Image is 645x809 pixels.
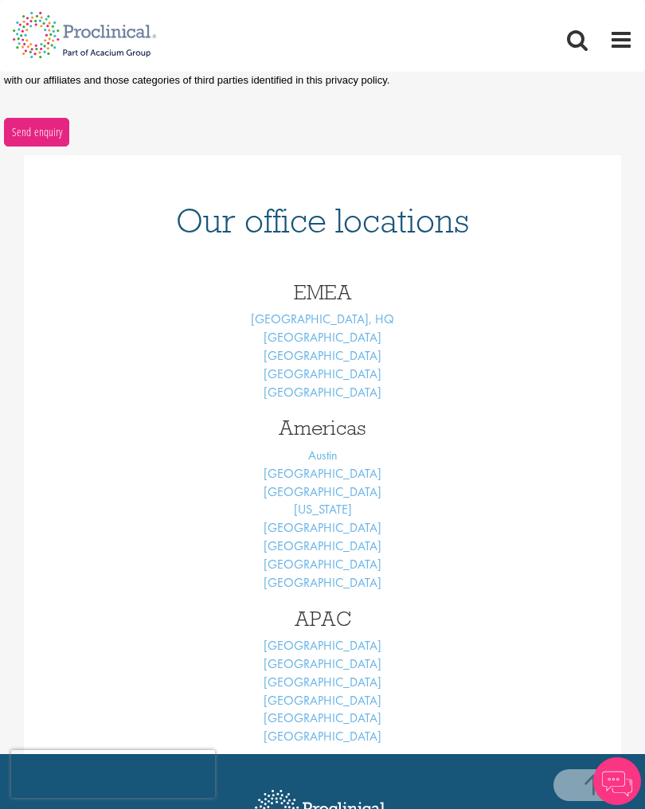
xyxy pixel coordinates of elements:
[264,728,381,745] a: [GEOGRAPHIC_DATA]
[4,59,641,88] p: You confirm that by submitting your personal data that you have read and understood our . We only...
[593,757,641,805] img: Chatbot
[264,692,381,709] a: [GEOGRAPHIC_DATA]
[294,501,352,518] a: [US_STATE]
[48,608,597,629] h3: APAC
[264,329,381,346] a: [GEOGRAPHIC_DATA]
[264,655,381,672] a: [GEOGRAPHIC_DATA]
[48,417,597,438] h3: Americas
[48,282,597,303] h3: EMEA
[251,311,394,327] a: [GEOGRAPHIC_DATA], HQ
[264,347,381,364] a: [GEOGRAPHIC_DATA]
[11,750,215,798] iframe: reCAPTCHA
[264,384,381,401] a: [GEOGRAPHIC_DATA]
[264,674,381,690] a: [GEOGRAPHIC_DATA]
[264,519,381,536] a: [GEOGRAPHIC_DATA]
[264,556,381,573] a: [GEOGRAPHIC_DATA]
[264,637,381,654] a: [GEOGRAPHIC_DATA]
[264,483,381,500] a: [GEOGRAPHIC_DATA]
[264,537,381,554] a: [GEOGRAPHIC_DATA]
[264,709,381,726] a: [GEOGRAPHIC_DATA]
[264,365,381,382] a: [GEOGRAPHIC_DATA]
[308,447,338,463] a: Austin
[264,574,381,591] a: [GEOGRAPHIC_DATA]
[264,465,381,482] a: [GEOGRAPHIC_DATA]
[48,203,597,238] h1: Our office locations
